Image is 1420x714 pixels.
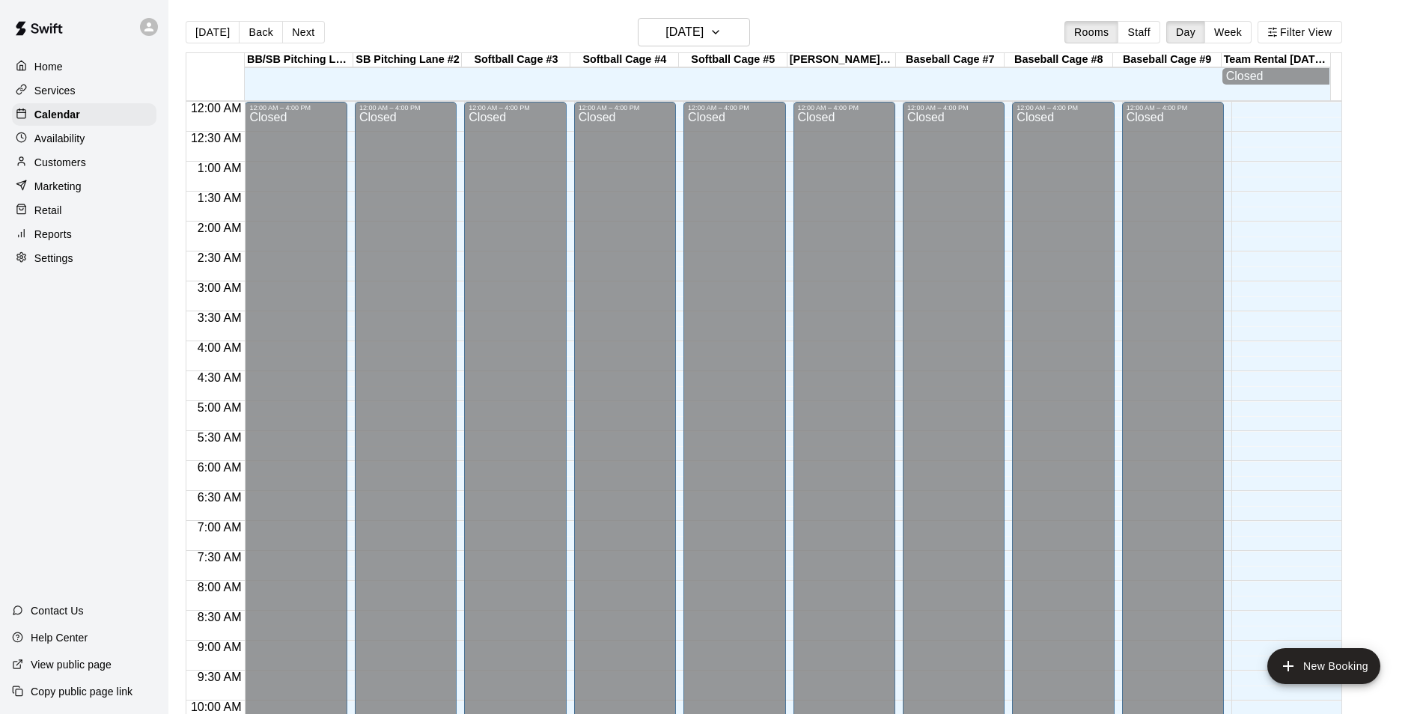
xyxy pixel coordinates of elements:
div: 12:00 AM – 4:00 PM [359,104,452,112]
button: add [1267,648,1380,684]
span: 7:00 AM [194,521,246,534]
div: 12:00 AM – 4:00 PM [798,104,891,112]
h6: [DATE] [665,22,704,43]
div: 12:00 AM – 4:00 PM [1127,104,1219,112]
p: View public page [31,657,112,672]
span: 4:00 AM [194,341,246,354]
a: Settings [12,247,156,269]
span: 5:00 AM [194,401,246,414]
a: Reports [12,223,156,245]
span: 12:30 AM [187,132,246,144]
p: Availability [34,131,85,146]
span: 10:00 AM [187,701,246,713]
span: 3:30 AM [194,311,246,324]
button: Staff [1118,21,1160,43]
span: 8:30 AM [194,611,246,623]
p: Home [34,59,63,74]
div: Baseball Cage #7 [896,53,1005,67]
span: 5:30 AM [194,431,246,444]
button: [DATE] [186,21,240,43]
div: Softball Cage #4 [570,53,679,67]
p: Reports [34,227,72,242]
span: 2:30 AM [194,251,246,264]
div: SB Pitching Lane #2 [353,53,462,67]
div: Team Rental [DATE] Special (2 Hours) [1222,53,1330,67]
p: Calendar [34,107,80,122]
div: Baseball Cage #9 [1113,53,1222,67]
span: 9:00 AM [194,641,246,653]
a: Retail [12,199,156,222]
p: Customers [34,155,86,170]
p: Marketing [34,179,82,194]
span: 6:00 AM [194,461,246,474]
div: 12:00 AM – 4:00 PM [907,104,1000,112]
button: Week [1204,21,1252,43]
a: Marketing [12,175,156,198]
a: Calendar [12,103,156,126]
p: Services [34,83,76,98]
span: 1:30 AM [194,192,246,204]
p: Copy public page link [31,684,132,699]
span: 7:30 AM [194,551,246,564]
div: BB/SB Pitching Lane #1 [245,53,353,67]
p: Retail [34,203,62,218]
a: Home [12,55,156,78]
div: [PERSON_NAME] #6 [787,53,896,67]
p: Contact Us [31,603,84,618]
span: 2:00 AM [194,222,246,234]
span: 4:30 AM [194,371,246,384]
a: Customers [12,151,156,174]
div: 12:00 AM – 4:00 PM [249,104,342,112]
span: 8:00 AM [194,581,246,594]
span: 1:00 AM [194,162,246,174]
div: Baseball Cage #8 [1005,53,1113,67]
button: Day [1166,21,1205,43]
a: Services [12,79,156,102]
p: Help Center [31,630,88,645]
a: Availability [12,127,156,150]
button: [DATE] [638,18,750,46]
button: Rooms [1064,21,1118,43]
span: 9:30 AM [194,671,246,683]
div: 12:00 AM – 4:00 PM [579,104,671,112]
p: Settings [34,251,73,266]
div: Softball Cage #3 [462,53,570,67]
div: 12:00 AM – 4:00 PM [469,104,561,112]
div: 12:00 AM – 4:00 PM [688,104,781,112]
div: Softball Cage #5 [679,53,787,67]
span: 3:00 AM [194,281,246,294]
div: 12:00 AM – 4:00 PM [1017,104,1109,112]
button: Back [239,21,283,43]
button: Next [282,21,324,43]
span: 12:00 AM [187,102,246,115]
span: 6:30 AM [194,491,246,504]
button: Filter View [1258,21,1341,43]
div: Closed [1226,70,1326,83]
